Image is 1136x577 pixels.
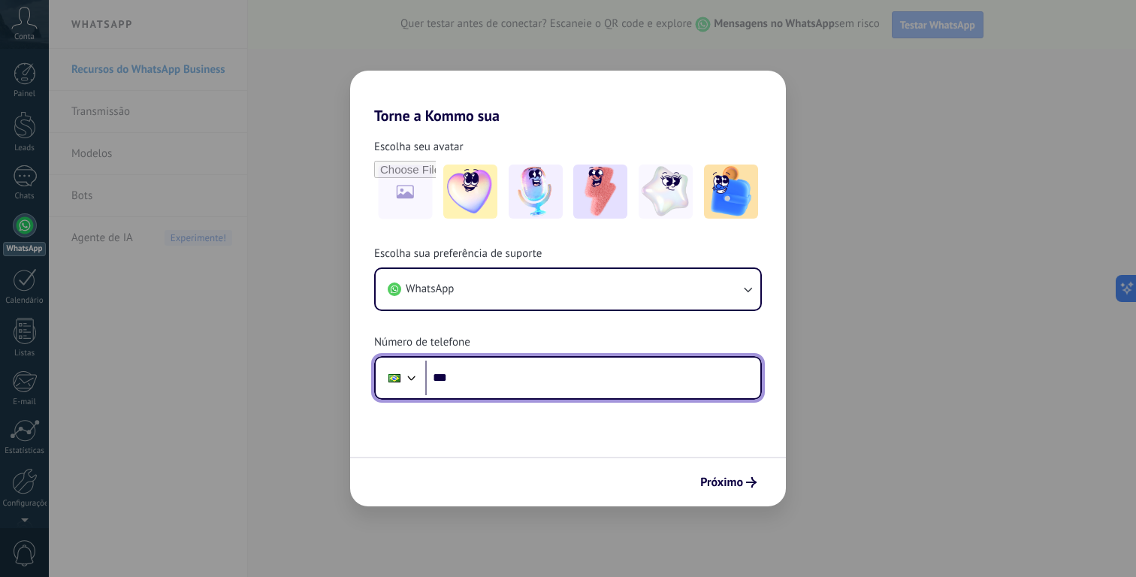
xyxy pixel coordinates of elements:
div: Brazil: + 55 [380,362,409,394]
span: Número de telefone [374,335,470,350]
span: Próximo [700,477,743,488]
button: Próximo [693,470,763,495]
span: Escolha seu avatar [374,140,464,155]
img: -3.jpeg [573,165,627,219]
img: -2.jpeg [509,165,563,219]
img: -1.jpeg [443,165,497,219]
h2: Torne a Kommo sua [350,71,786,125]
span: Escolha sua preferência de suporte [374,246,542,261]
button: WhatsApp [376,269,760,310]
img: -4.jpeg [639,165,693,219]
span: WhatsApp [406,282,454,297]
img: -5.jpeg [704,165,758,219]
